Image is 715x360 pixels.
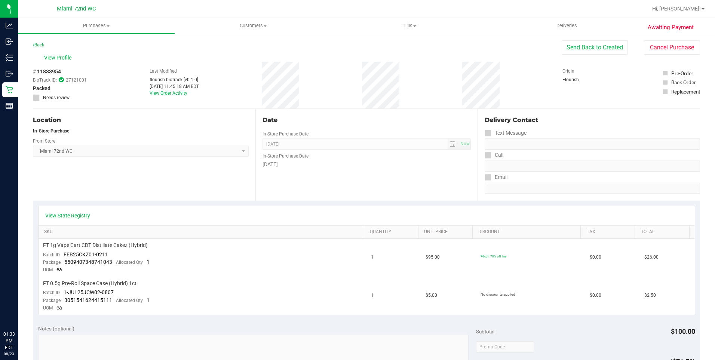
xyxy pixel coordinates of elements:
[671,88,700,95] div: Replacement
[57,6,96,12] span: Miami 72nd WC
[175,18,331,34] a: Customers
[6,22,13,29] inline-svg: Analytics
[43,305,53,311] span: UOM
[485,150,503,161] label: Call
[263,153,309,159] label: In-Store Purchase Date
[546,22,587,29] span: Deliveries
[150,76,199,83] div: flourish-biotrack [v0.1.0]
[332,18,488,34] a: Tills
[6,86,13,94] inline-svg: Retail
[426,292,437,299] span: $5.00
[33,85,50,92] span: Packed
[44,54,74,62] span: View Profile
[43,260,61,265] span: Package
[175,22,331,29] span: Customers
[671,79,696,86] div: Back Order
[671,70,693,77] div: Pre-Order
[150,91,187,96] a: View Order Activity
[476,329,494,335] span: Subtotal
[6,38,13,45] inline-svg: Inbound
[488,18,645,34] a: Deliveries
[147,297,150,303] span: 1
[3,351,15,357] p: 08/23
[43,94,70,101] span: Needs review
[64,289,114,295] span: 1-JUL25JCW02-0807
[641,229,686,235] a: Total
[33,138,55,144] label: From Store
[66,77,87,83] span: 27121001
[44,229,361,235] a: SKU
[6,102,13,110] inline-svg: Reports
[18,18,175,34] a: Purchases
[33,42,44,48] a: Back
[671,327,695,335] span: $100.00
[263,161,471,168] div: [DATE]
[147,259,150,265] span: 1
[562,68,574,74] label: Origin
[43,267,53,272] span: UOM
[590,292,601,299] span: $0.00
[370,229,415,235] a: Quantity
[562,40,628,55] button: Send Back to Created
[371,254,374,261] span: 1
[332,22,488,29] span: Tills
[648,23,694,32] span: Awaiting Payment
[38,326,74,332] span: Notes (optional)
[43,242,148,249] span: FT 1g Vape Cart CDT Distillate Cakez (Hybrid)
[476,341,534,353] input: Promo Code
[485,138,700,150] input: Format: (999) 999-9999
[33,77,57,83] span: BioTrack ID:
[18,22,175,29] span: Purchases
[43,298,61,303] span: Package
[485,172,507,183] label: Email
[485,128,527,138] label: Text Message
[424,229,469,235] a: Unit Price
[43,280,136,287] span: FT 0.5g Pre-Roll Space Case (Hybrid) 1ct
[64,251,108,257] span: FEB25CKZ01-0211
[485,116,700,125] div: Delivery Contact
[116,260,143,265] span: Allocated Qty
[481,254,506,258] span: 70cdt: 70% off line
[150,68,177,74] label: Last Modified
[485,161,700,172] input: Format: (999) 999-9999
[644,254,659,261] span: $26.00
[7,300,30,323] iframe: Resource center
[64,259,112,265] span: 5509407348741043
[562,76,600,83] div: Flourish
[371,292,374,299] span: 1
[263,131,309,137] label: In-Store Purchase Date
[56,266,62,272] span: ea
[6,70,13,77] inline-svg: Outbound
[59,76,64,83] span: In Sync
[45,212,90,219] a: View State Registry
[478,229,578,235] a: Discount
[263,116,471,125] div: Date
[426,254,440,261] span: $95.00
[43,252,60,257] span: Batch ID
[43,290,60,295] span: Batch ID
[590,254,601,261] span: $0.00
[644,40,700,55] button: Cancel Purchase
[33,128,69,134] strong: In-Store Purchase
[3,331,15,351] p: 01:33 PM EDT
[33,116,249,125] div: Location
[644,292,656,299] span: $2.50
[116,298,143,303] span: Allocated Qty
[64,297,112,303] span: 3051541624415111
[56,305,62,311] span: ea
[481,292,515,296] span: No discounts applied
[587,229,632,235] a: Tax
[652,6,701,12] span: Hi, [PERSON_NAME]!
[150,83,199,90] div: [DATE] 11:45:18 AM EDT
[6,54,13,61] inline-svg: Inventory
[33,68,61,76] span: # 11833954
